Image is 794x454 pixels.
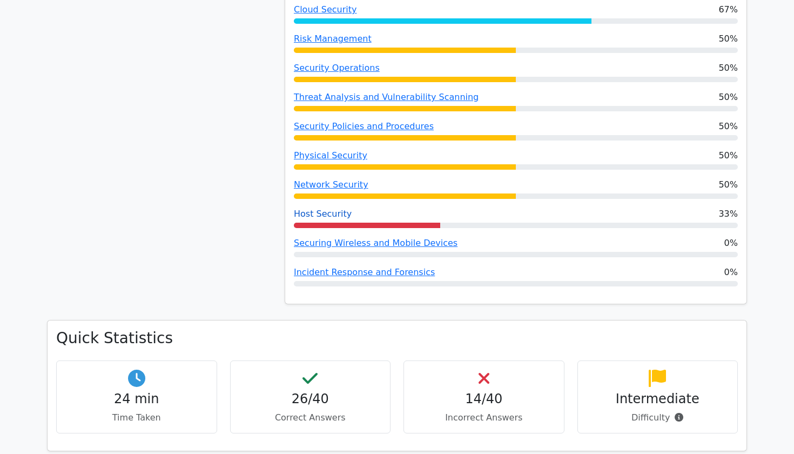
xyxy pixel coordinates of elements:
span: 33% [718,208,738,221]
p: Difficulty [587,411,729,424]
a: Risk Management [294,34,372,44]
span: 0% [724,266,738,279]
h4: Intermediate [587,391,729,407]
span: 0% [724,237,738,250]
p: Incorrect Answers [413,411,555,424]
h3: Quick Statistics [56,329,738,348]
span: 50% [718,120,738,133]
a: Cloud Security [294,4,357,15]
a: Physical Security [294,150,367,161]
h4: 14/40 [413,391,555,407]
span: 50% [718,149,738,162]
a: Incident Response and Forensics [294,267,435,277]
p: Correct Answers [239,411,382,424]
p: Time Taken [65,411,208,424]
span: 67% [718,3,738,16]
span: 50% [718,91,738,104]
span: 50% [718,178,738,191]
a: Host Security [294,209,352,219]
a: Security Operations [294,63,380,73]
h4: 24 min [65,391,208,407]
span: 50% [718,32,738,45]
a: Securing Wireless and Mobile Devices [294,238,457,248]
span: 50% [718,62,738,75]
a: Threat Analysis and Vulnerability Scanning [294,92,479,102]
h4: 26/40 [239,391,382,407]
a: Security Policies and Procedures [294,121,434,131]
a: Network Security [294,179,368,190]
